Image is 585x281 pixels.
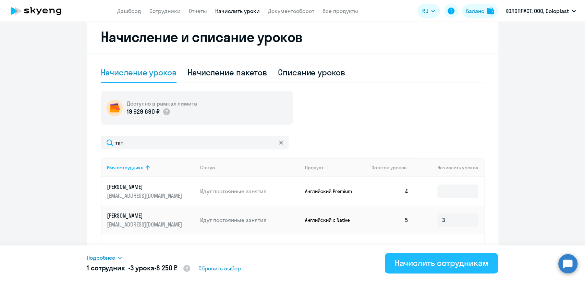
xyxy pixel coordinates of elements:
[385,253,498,273] button: Начислить сотрудникам
[187,67,267,78] div: Начисление пакетов
[149,8,181,14] a: Сотрудники
[466,7,484,15] div: Баланс
[394,257,488,268] div: Начислить сотрудникам
[371,164,414,171] div: Остаток уроков
[189,8,207,14] a: Отчеты
[422,7,428,15] span: RU
[107,192,184,199] p: [EMAIL_ADDRESS][DOMAIN_NAME]
[101,136,289,149] input: Поиск по имени, email, продукту или статусу
[107,164,195,171] div: Имя сотрудника
[366,177,414,206] td: 4
[106,100,123,116] img: wallet-circle.png
[305,188,356,194] p: Английский Premium
[371,164,407,171] span: Остаток уроков
[127,107,160,116] p: 19 929 690 ₽
[502,3,579,19] button: КОЛОПЛАСТ, ООО, Сoloplast
[505,7,569,15] p: КОЛОПЛАСТ, ООО, Сoloplast
[156,264,178,272] span: 8 250 ₽
[200,164,300,171] div: Статус
[200,164,215,171] div: Статус
[101,29,485,45] h2: Начисление и списание уроков
[117,8,141,14] a: Дашборд
[215,8,260,14] a: Начислить уроки
[278,67,345,78] div: Списание уроков
[107,164,144,171] div: Имя сотрудника
[268,8,314,14] a: Документооборот
[305,217,356,223] p: Английский с Native
[87,254,115,262] span: Подробнее
[366,206,414,234] td: 5
[130,264,154,272] span: 3 урока
[101,67,176,78] div: Начисление уроков
[305,164,366,171] div: Продукт
[107,221,184,228] p: [EMAIL_ADDRESS][DOMAIN_NAME]
[107,183,195,199] a: [PERSON_NAME][EMAIL_ADDRESS][DOMAIN_NAME]
[417,4,440,18] button: RU
[322,8,358,14] a: Все продукты
[107,212,184,219] p: [PERSON_NAME]
[305,164,324,171] div: Продукт
[462,4,498,18] button: Балансbalance
[107,183,184,191] p: [PERSON_NAME]
[87,263,191,273] h5: 1 сотрудник • •
[414,158,484,177] th: Начислить уроков
[127,100,197,107] h5: Доступно в рамках лимита
[487,8,494,14] img: balance
[200,216,300,224] p: Идут постоянные занятия
[198,264,241,272] span: Сбросить выбор
[107,212,195,228] a: [PERSON_NAME][EMAIL_ADDRESS][DOMAIN_NAME]
[200,187,300,195] p: Идут постоянные занятия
